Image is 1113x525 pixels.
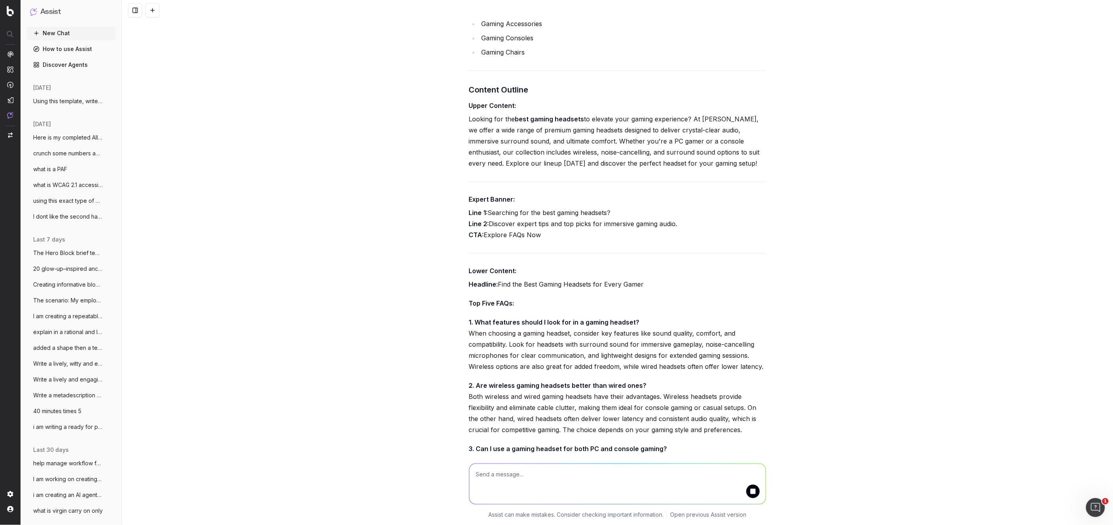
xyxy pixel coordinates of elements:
[27,457,115,470] button: help manage workflow for this - includin
[7,6,14,16] img: Botify logo
[27,326,115,338] button: explain in a rational and logical manner
[33,507,103,515] span: what is virgin carry on only
[33,328,103,336] span: explain in a rational and logical manner
[27,357,115,370] button: Write a lively, witty and engaging meta
[27,27,115,40] button: New Chat
[27,342,115,354] button: added a shape then a text box within on
[33,360,103,368] span: Write a lively, witty and engaging meta
[33,84,51,92] span: [DATE]
[479,32,766,43] li: Gaming Consoles
[33,134,103,142] span: Here is my completed All BBQs content pa
[27,504,115,517] button: what is virgin carry on only
[27,310,115,323] button: I am creating a repeatable prompt to gen
[33,296,103,304] span: The scenario: My employee is on to a sec
[27,278,115,291] button: Creating informative block (of this leng
[7,81,13,88] img: Activation
[27,179,115,191] button: what is WCAG 2.1 accessibility requireme
[469,83,766,96] h3: Content Outline
[469,445,667,453] strong: 3. Can I use a gaming headset for both PC and console gaming?
[27,210,115,223] button: I dont like the second half of this sent
[7,51,13,57] img: Analytics
[27,95,115,108] button: Using this template, write an SEO-optimi
[7,506,13,512] img: My account
[33,165,67,173] span: what is a PAF
[469,381,647,389] strong: 2. Are wireless gaming headsets better than wired ones?
[33,213,103,221] span: I dont like the second half of this sent
[30,8,37,15] img: Assist
[33,391,103,399] span: Write a metadescription for [PERSON_NAME]
[469,266,766,276] h4: Lower Content:
[33,181,103,189] span: what is WCAG 2.1 accessibility requireme
[7,491,13,497] img: Setting
[33,376,103,383] span: Write a lively and engaging metadescript
[27,195,115,207] button: using this exact type of content templat
[27,262,115,275] button: 20 glow-up–inspired anchor text lines fo
[27,247,115,259] button: The Hero Block brief template Engaging
[27,147,115,160] button: crunch some numbers and gather data to g
[27,43,115,55] a: How to use Assist
[33,97,103,105] span: Using this template, write an SEO-optimi
[27,294,115,307] button: The scenario: My employee is on to a sec
[30,6,112,17] button: Assist
[469,101,766,110] h4: Upper Content:
[469,113,766,169] p: Looking for the to elevate your gaming experience? At [PERSON_NAME], we offer a wide range of pre...
[27,405,115,417] button: 40 minutes times 5
[27,163,115,176] button: what is a PAF
[27,421,115,433] button: i am writing a ready for pick up email w
[515,115,584,123] strong: best gaming headsets
[27,131,115,144] button: Here is my completed All BBQs content pa
[33,459,103,467] span: help manage workflow for this - includin
[33,120,51,128] span: [DATE]
[33,312,103,320] span: I am creating a repeatable prompt to gen
[27,373,115,386] button: Write a lively and engaging metadescript
[33,265,103,273] span: 20 glow-up–inspired anchor text lines fo
[469,195,766,204] h4: Expert Banner:
[469,318,640,326] strong: 1. What features should I look for in a gaming headset?
[469,280,498,288] strong: Headline:
[8,132,13,138] img: Switch project
[469,380,766,435] p: Both wireless and wired gaming headsets have their advantages. Wireless headsets provide flexibil...
[27,389,115,402] button: Write a metadescription for [PERSON_NAME]
[469,443,766,499] p: Yes, many gaming headsets are designed to be versatile and compatible with multiple platforms, in...
[7,97,13,103] img: Studio
[33,407,81,415] span: 40 minutes times 5
[33,344,103,352] span: added a shape then a text box within on
[469,279,766,290] p: Find the Best Gaming Headsets for Every Gamer
[479,18,766,29] li: Gaming Accessories
[27,59,115,71] a: Discover Agents
[670,511,746,519] a: Open previous Assist version
[7,66,13,73] img: Intelligence
[33,197,103,205] span: using this exact type of content templat
[33,249,103,257] span: The Hero Block brief template Engaging
[469,220,489,228] strong: Line 2:
[469,317,766,372] p: When choosing a gaming headset, consider key features like sound quality, comfort, and compatibil...
[33,475,103,483] span: I am working on creating sub category co
[27,489,115,501] button: i am creating an AI agent for seo conten
[469,207,766,240] p: Searching for the best gaming headsets? Discover expert tips and top picks for immersive gaming a...
[33,423,103,431] span: i am writing a ready for pick up email w
[469,209,488,217] strong: Line 1:
[7,112,13,119] img: Assist
[33,281,103,289] span: Creating informative block (of this leng
[27,473,115,485] button: I am working on creating sub category co
[469,231,484,239] strong: CTA:
[479,47,766,58] li: Gaming Chairs
[33,491,103,499] span: i am creating an AI agent for seo conten
[1102,498,1109,504] span: 1
[33,446,69,454] span: last 30 days
[469,299,514,307] strong: Top Five FAQs:
[40,6,61,17] h1: Assist
[33,149,103,157] span: crunch some numbers and gather data to g
[1086,498,1105,517] iframe: Intercom live chat
[33,236,65,244] span: last 7 days
[488,511,663,519] p: Assist can make mistakes. Consider checking important information.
